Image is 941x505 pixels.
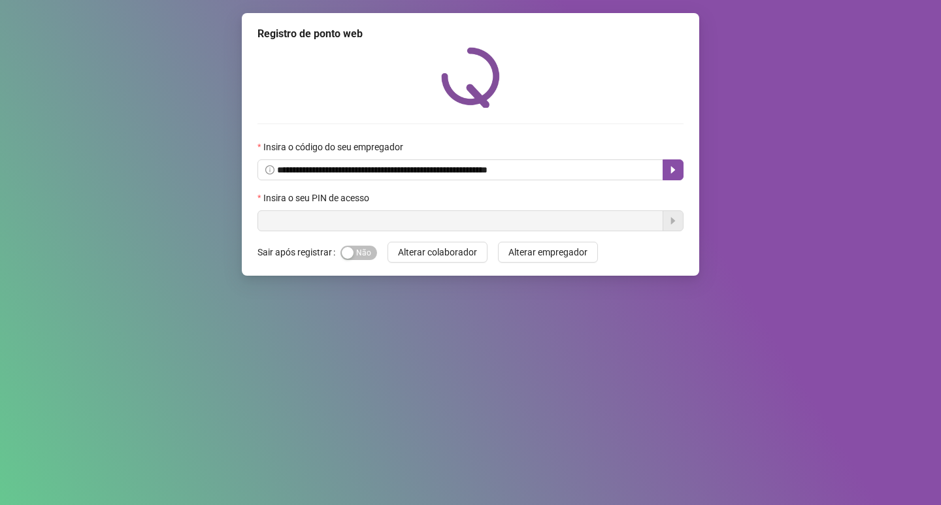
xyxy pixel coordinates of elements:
label: Insira o seu PIN de acesso [257,191,378,205]
span: info-circle [265,165,274,174]
button: Alterar empregador [498,242,598,263]
img: QRPoint [441,47,500,108]
span: caret-right [668,165,678,175]
span: Alterar empregador [508,245,587,259]
span: Alterar colaborador [398,245,477,259]
label: Insira o código do seu empregador [257,140,412,154]
div: Registro de ponto web [257,26,684,42]
label: Sair após registrar [257,242,340,263]
button: Alterar colaborador [388,242,487,263]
